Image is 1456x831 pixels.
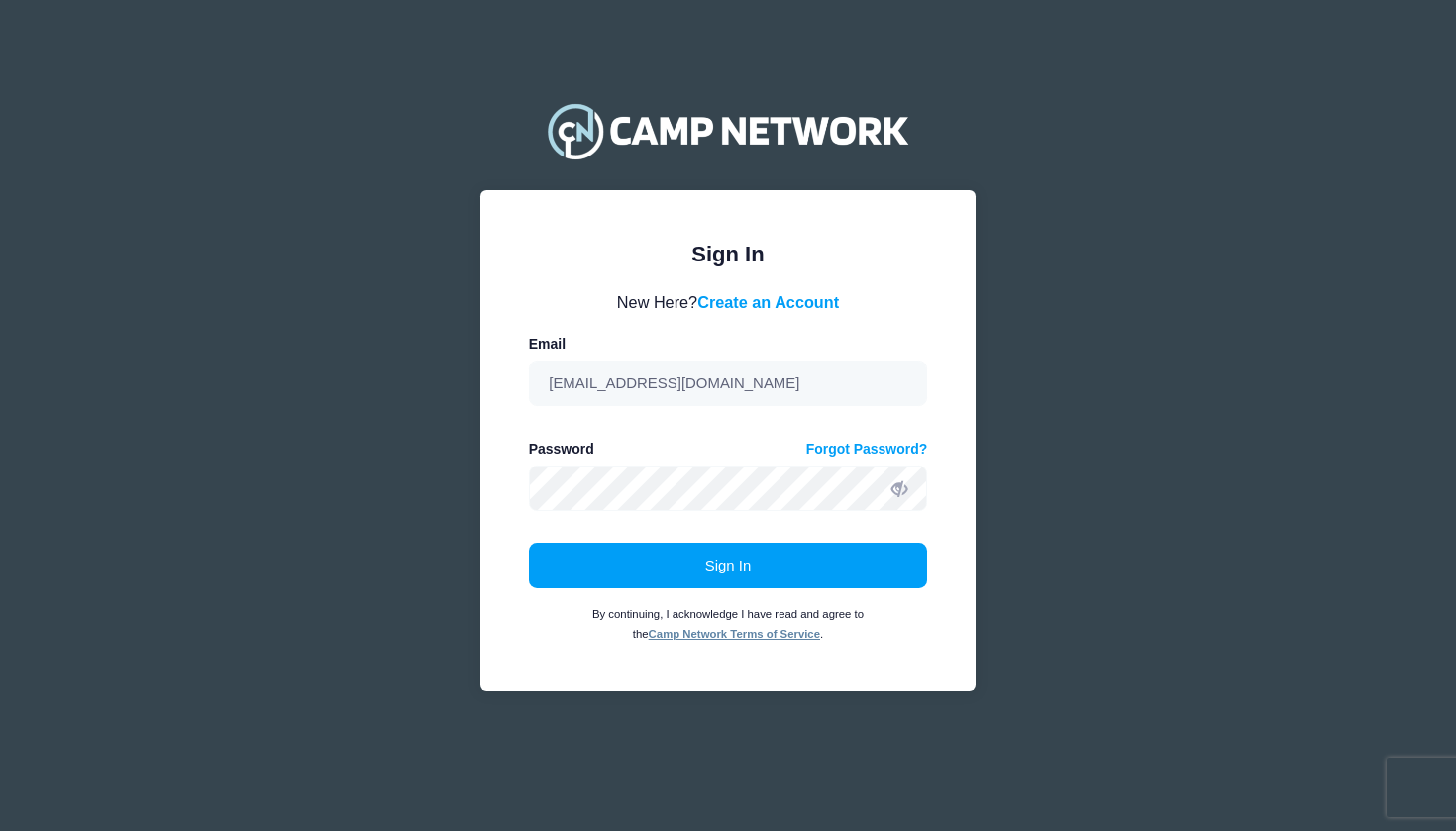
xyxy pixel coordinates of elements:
[697,293,839,311] a: Create an Account
[529,439,594,460] label: Password
[529,290,928,314] div: New Here?
[592,608,864,640] small: By continuing, I acknowledge I have read and agree to the .
[529,238,928,270] div: Sign In
[649,628,820,640] a: Camp Network Terms of Service
[539,91,917,170] img: Camp Network
[529,334,566,355] label: Email
[806,439,928,460] a: Forgot Password?
[529,543,928,588] button: Sign In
